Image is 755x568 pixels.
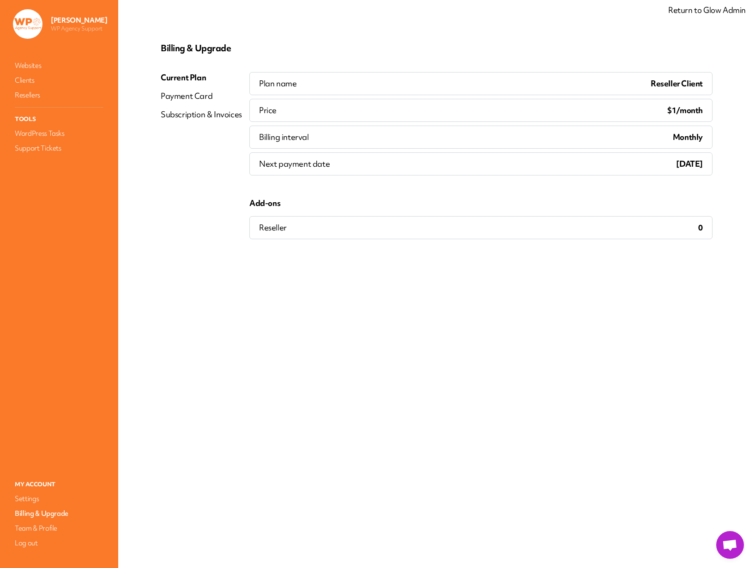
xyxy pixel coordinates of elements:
[673,132,703,143] p: Monthly
[651,78,703,89] p: Reseller Client
[676,158,703,169] p: [DATE]
[13,492,105,505] a: Settings
[698,222,703,233] span: 0
[249,198,713,209] p: Add-ons
[668,5,746,15] a: Return to Glow Admin
[13,478,105,490] p: My Account
[161,109,242,127] a: Subscription & Invoices
[13,127,105,140] a: WordPress Tasks
[161,91,242,102] div: Payment Card
[13,507,105,520] a: Billing & Upgrade
[13,142,105,155] a: Support Tickets
[13,59,105,72] a: Websites
[667,105,703,115] span: $1/month
[259,105,277,116] p: Price
[51,25,107,32] p: WP Agency Support
[13,113,105,125] p: Tools
[161,42,713,54] p: Billing & Upgrade
[259,158,330,169] p: Next payment date
[51,16,107,25] p: [PERSON_NAME]
[13,89,105,102] a: Resellers
[13,74,105,87] a: Clients
[13,522,105,535] a: Team & Profile
[259,132,309,143] p: Billing interval
[13,537,105,550] a: Log out
[161,72,242,83] div: Current Plan
[259,78,296,89] p: Plan name
[716,531,744,559] a: Open chat
[259,222,287,233] p: Reseller
[161,109,242,120] div: Subscription & Invoices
